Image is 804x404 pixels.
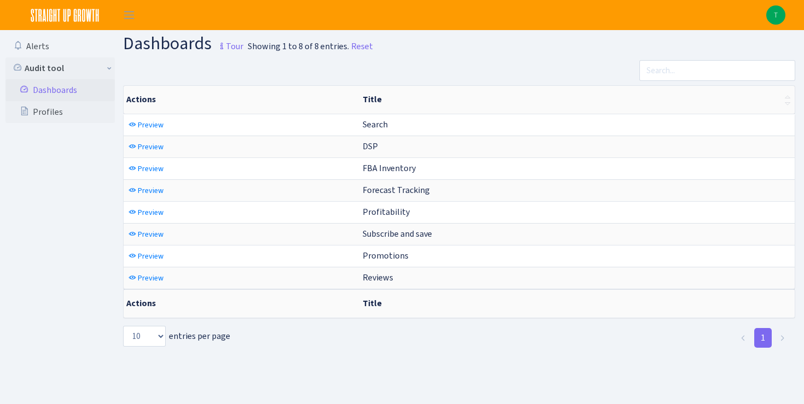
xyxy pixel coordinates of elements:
[358,86,795,114] th: Title : activate to sort column ascending
[126,116,166,133] a: Preview
[363,228,432,239] span: Subscribe and save
[5,36,115,57] a: Alerts
[639,60,795,81] input: Search...
[754,328,772,348] a: 1
[138,207,164,218] span: Preview
[363,250,409,261] span: Promotions
[115,6,143,24] button: Toggle navigation
[126,248,166,265] a: Preview
[766,5,785,25] a: T
[138,251,164,261] span: Preview
[766,5,785,25] img: Trisha Duchyns
[138,185,164,196] span: Preview
[126,204,166,221] a: Preview
[363,119,388,130] span: Search
[212,32,243,55] a: Tour
[363,184,430,196] span: Forecast Tracking
[248,40,349,53] div: Showing 1 to 8 of 8 entries.
[138,273,164,283] span: Preview
[123,34,243,56] h1: Dashboards
[5,57,115,79] a: Audit tool
[351,40,373,53] a: Reset
[124,289,358,318] th: Actions
[126,138,166,155] a: Preview
[363,162,416,174] span: FBA Inventory
[363,206,410,218] span: Profitability
[5,79,115,101] a: Dashboards
[126,182,166,199] a: Preview
[138,163,164,174] span: Preview
[123,326,166,347] select: entries per page
[138,120,164,130] span: Preview
[215,37,243,56] small: Tour
[138,142,164,152] span: Preview
[363,140,378,152] span: DSP
[124,86,358,114] th: Actions
[363,272,393,283] span: Reviews
[123,326,230,347] label: entries per page
[126,226,166,243] a: Preview
[138,229,164,239] span: Preview
[126,270,166,286] a: Preview
[358,289,795,318] th: Title
[126,160,166,177] a: Preview
[5,101,115,123] a: Profiles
